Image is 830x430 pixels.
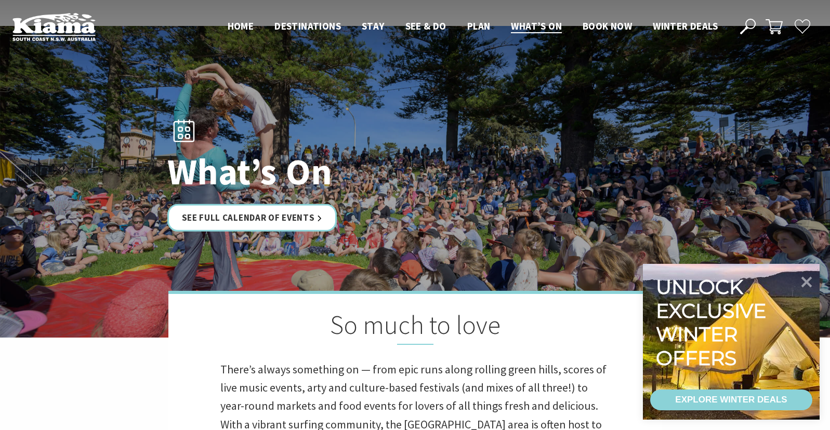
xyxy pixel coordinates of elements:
[220,310,610,345] h2: So much to love
[583,20,632,32] span: Book now
[653,20,718,32] span: Winter Deals
[12,12,96,41] img: Kiama Logo
[167,204,337,232] a: See Full Calendar of Events
[467,20,491,32] span: Plan
[362,20,385,32] span: Stay
[167,152,461,192] h1: What’s On
[656,275,771,370] div: Unlock exclusive winter offers
[675,389,787,410] div: EXPLORE WINTER DEALS
[511,20,562,32] span: What’s On
[274,20,341,32] span: Destinations
[405,20,446,32] span: See & Do
[650,389,812,410] a: EXPLORE WINTER DEALS
[217,18,728,35] nav: Main Menu
[228,20,254,32] span: Home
